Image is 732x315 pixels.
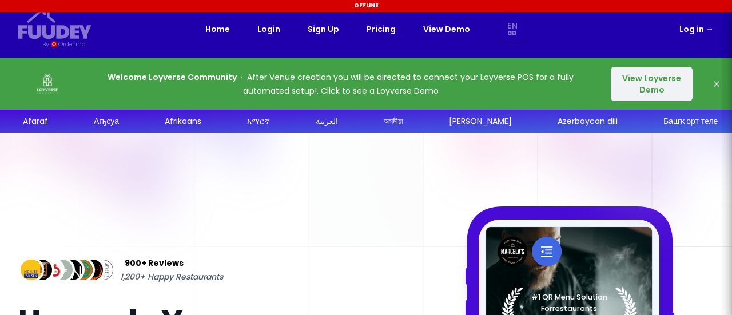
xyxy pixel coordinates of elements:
img: Review Img [70,257,96,283]
svg: {/* Added fill="currentColor" here */} {/* This rectangle defines the background. Its explicit fi... [18,9,91,39]
div: Orderlina [58,39,85,49]
div: By [42,39,49,49]
span: → [706,23,714,35]
div: Afrikaans [165,115,201,127]
span: 900+ Reviews [125,256,184,270]
div: العربية [316,115,338,127]
a: Sign Up [308,22,339,36]
div: Башҡорт теле [663,115,718,127]
img: Review Img [49,257,75,283]
strong: Welcome Loyverse Community [108,71,237,83]
div: አማርኛ [247,115,270,127]
a: Home [205,22,230,36]
img: Review Img [90,257,116,283]
img: Review Img [39,257,65,283]
a: View Demo [423,22,470,36]
div: অসমীয়া [384,115,403,127]
img: Review Img [80,257,106,283]
a: Log in [679,22,714,36]
div: Afaraf [23,115,48,127]
button: View Loyverse Demo [611,67,693,101]
div: Azərbaycan dili [558,115,618,127]
img: Review Img [59,257,85,283]
a: Login [257,22,280,36]
img: Review Img [18,257,44,283]
img: Review Img [29,257,54,283]
span: 1,200+ Happy Restaurants [120,270,223,284]
p: After Venue creation you will be directed to connect your Loyverse POS for a fully automated setu... [87,70,594,98]
a: Pricing [367,22,396,36]
div: Offline [2,2,730,10]
div: [PERSON_NAME] [449,115,512,127]
div: Аҧсуа [94,115,119,127]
